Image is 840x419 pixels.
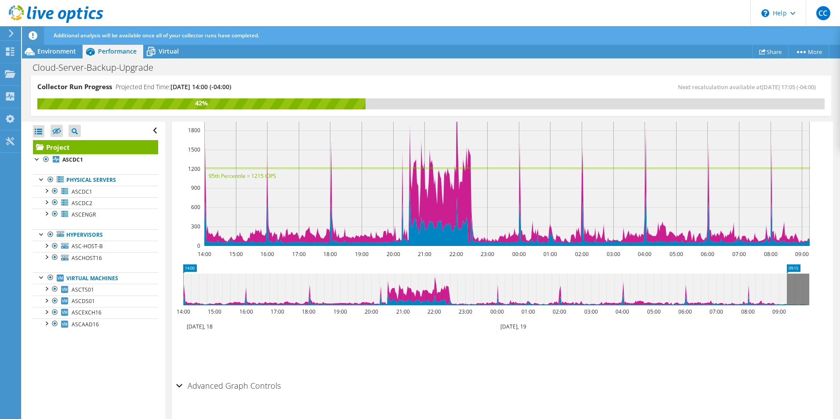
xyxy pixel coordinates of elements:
[72,242,103,250] span: ASC-HOST-B
[72,211,96,218] span: ASCENGR
[552,308,566,315] text: 02:00
[72,321,99,328] span: ASCAAD16
[207,308,221,315] text: 15:00
[197,242,200,249] text: 0
[33,229,158,241] a: Hypervisors
[772,308,786,315] text: 09:00
[480,250,494,258] text: 23:00
[615,308,629,315] text: 04:00
[191,223,200,230] text: 300
[37,98,366,108] div: 42%
[301,308,315,315] text: 18:00
[816,6,830,20] span: CC
[33,296,158,307] a: ASCDS01
[678,83,820,91] span: Next recalculation available at
[33,307,158,318] a: ASCEXCH16
[292,250,305,258] text: 17:00
[33,174,158,186] a: Physical Servers
[37,47,76,55] span: Environment
[323,250,337,258] text: 18:00
[72,297,95,305] span: ASCDS01
[678,308,692,315] text: 06:00
[29,63,167,72] h1: Cloud-Server-Backup-Upgrade
[270,308,284,315] text: 17:00
[72,199,92,207] span: ASCDC2
[33,140,158,154] a: Project
[188,126,200,134] text: 1800
[191,203,200,211] text: 600
[427,308,441,315] text: 22:00
[761,9,769,17] svg: \n
[197,250,211,258] text: 14:00
[521,308,535,315] text: 01:00
[176,308,190,315] text: 14:00
[764,250,777,258] text: 08:00
[584,308,597,315] text: 03:00
[33,197,158,209] a: ASCDC2
[62,156,83,163] b: ASCDC1
[512,250,525,258] text: 00:00
[647,308,660,315] text: 05:00
[33,318,158,330] a: ASCAAD16
[159,47,179,55] span: Virtual
[209,172,276,180] text: 95th Percentile = 1215 IOPS
[72,309,101,316] span: ASCEXCH16
[449,250,463,258] text: 22:00
[575,250,588,258] text: 02:00
[72,254,102,262] span: ASCHOST16
[72,188,92,195] span: ASCDC1
[543,250,557,258] text: 01:00
[260,250,274,258] text: 16:00
[33,284,158,295] a: ASCTS01
[191,184,200,191] text: 900
[98,47,137,55] span: Performance
[762,83,816,91] span: [DATE] 17:05 (-04:00)
[33,272,158,284] a: Virtual Machines
[33,186,158,197] a: ASCDC1
[229,250,243,258] text: 15:00
[637,250,651,258] text: 04:00
[386,250,400,258] text: 20:00
[33,154,158,166] a: ASCDC1
[795,250,808,258] text: 09:00
[239,308,253,315] text: 16:00
[333,308,347,315] text: 19:00
[33,241,158,252] a: ASC-HOST-B
[752,45,789,58] a: Share
[116,82,231,92] h4: Projected End Time:
[396,308,409,315] text: 21:00
[732,250,746,258] text: 07:00
[33,252,158,264] a: ASCHOST16
[458,308,472,315] text: 23:00
[741,308,754,315] text: 08:00
[188,146,200,153] text: 1500
[54,32,259,39] span: Additional analysis will be available once all of your collector runs have completed.
[700,250,714,258] text: 06:00
[33,209,158,220] a: ASCENGR
[188,165,200,173] text: 1200
[709,308,723,315] text: 07:00
[490,308,503,315] text: 00:00
[176,377,281,394] h2: Advanced Graph Controls
[364,308,378,315] text: 20:00
[170,83,231,91] span: [DATE] 14:00 (-04:00)
[669,250,683,258] text: 05:00
[72,286,94,293] span: ASCTS01
[417,250,431,258] text: 21:00
[606,250,620,258] text: 03:00
[355,250,368,258] text: 19:00
[788,45,829,58] a: More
